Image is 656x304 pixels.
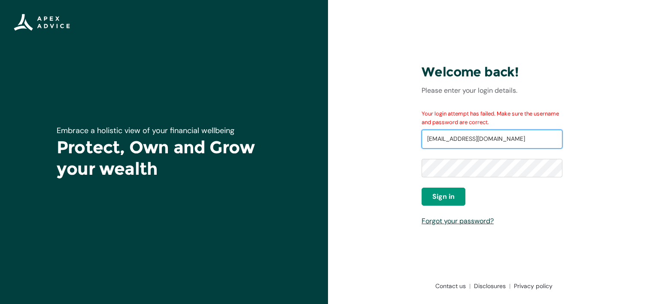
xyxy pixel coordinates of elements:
[57,137,271,179] h1: Protect, Own and Grow your wealth
[471,282,510,290] a: Disclosures
[422,216,494,225] a: Forgot your password?
[510,282,553,290] a: Privacy policy
[422,188,465,206] button: Sign in
[432,282,471,290] a: Contact us
[432,192,455,202] span: Sign in
[422,109,562,126] div: Your login attempt has failed. Make sure the username and password are correct.
[422,130,562,149] input: Username
[422,64,562,80] h3: Welcome back!
[57,125,234,136] span: Embrace a holistic view of your financial wellbeing
[14,14,70,31] img: Apex Advice Group
[422,85,562,96] p: Please enter your login details.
